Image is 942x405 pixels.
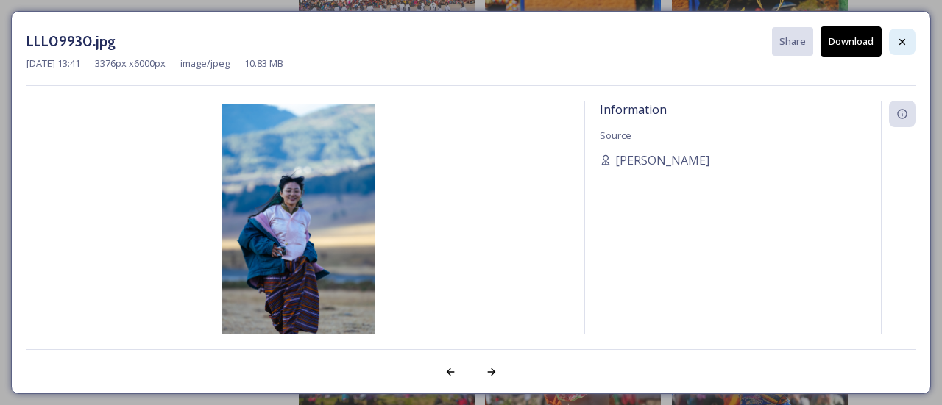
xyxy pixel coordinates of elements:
span: image/jpeg [180,57,230,71]
span: 3376 px x 6000 px [95,57,166,71]
span: Information [600,101,667,118]
button: Share [772,27,813,56]
button: Download [821,26,882,57]
span: 10.83 MB [244,57,283,71]
h3: LLL09930.jpg [26,31,116,52]
span: [DATE] 13:41 [26,57,80,71]
span: [PERSON_NAME] [615,151,709,169]
span: Source [600,129,631,142]
img: LLL09930.jpg [26,104,570,377]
